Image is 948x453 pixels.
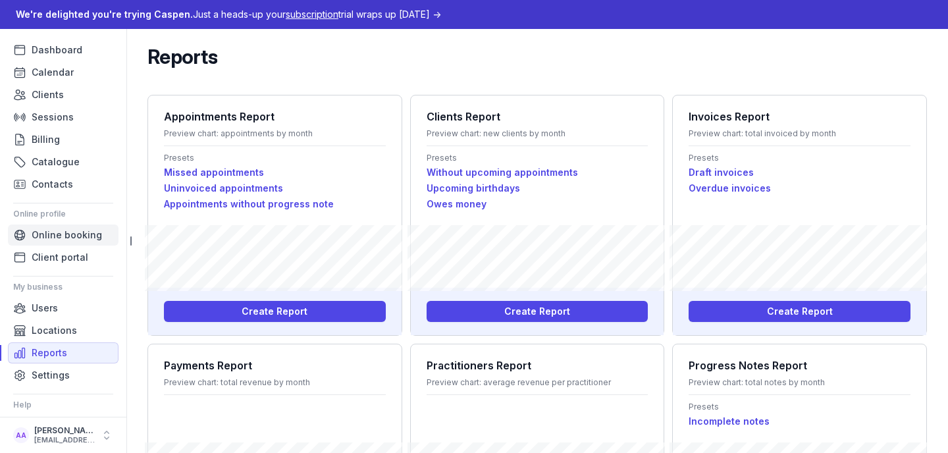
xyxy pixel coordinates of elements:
[164,196,386,212] a: Appointments without progress note
[32,300,58,316] span: Users
[34,436,95,445] div: [EMAIL_ADDRESS][DOMAIN_NAME]
[242,304,307,319] span: Create Report
[13,203,113,225] div: Online profile
[164,180,386,196] a: Uninvoiced appointments
[427,127,648,140] p: Preview chart: new clients by month
[427,109,648,124] p: Clients Report
[32,176,73,192] span: Contacts
[32,367,70,383] span: Settings
[689,358,910,373] p: Progress Notes Report
[689,180,910,196] a: Overdue invoices
[164,376,386,389] p: Preview chart: total revenue by month
[147,45,217,68] h2: Reports
[427,165,648,180] a: Without upcoming appointments
[32,250,88,265] span: Client portal
[32,154,80,170] span: Catalogue
[427,180,648,196] a: Upcoming birthdays
[689,109,910,124] p: Invoices Report
[767,304,833,319] span: Create Report
[32,109,74,125] span: Sessions
[164,109,386,124] p: Appointments Report
[427,358,648,373] p: Practitioners Report
[13,394,113,415] div: Help
[32,227,102,243] span: Online booking
[286,9,338,20] span: subscription
[427,196,648,212] a: Owes money
[164,165,386,180] a: Missed appointments
[32,345,67,361] span: Reports
[689,165,910,180] a: Draft invoices
[164,127,386,140] p: Preview chart: appointments by month
[16,427,26,443] span: AA
[689,151,910,165] p: Presets
[16,9,193,20] span: We're delighted you're trying Caspen.
[32,42,82,58] span: Dashboard
[16,7,441,22] div: Just a heads-up your trial wraps up [DATE] →
[164,151,386,165] p: Presets
[427,151,648,165] p: Presets
[32,65,74,80] span: Calendar
[689,413,910,429] a: Incomplete notes
[32,87,64,103] span: Clients
[504,304,570,319] span: Create Report
[689,376,910,389] p: Preview chart: total notes by month
[164,358,386,373] p: Payments Report
[32,132,60,147] span: Billing
[689,400,910,413] p: Presets
[427,376,648,389] p: Preview chart: average revenue per practitioner
[32,323,77,338] span: Locations
[13,277,113,298] div: My business
[34,425,95,436] div: [PERSON_NAME] [PERSON_NAME]
[689,127,910,140] p: Preview chart: total invoiced by month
